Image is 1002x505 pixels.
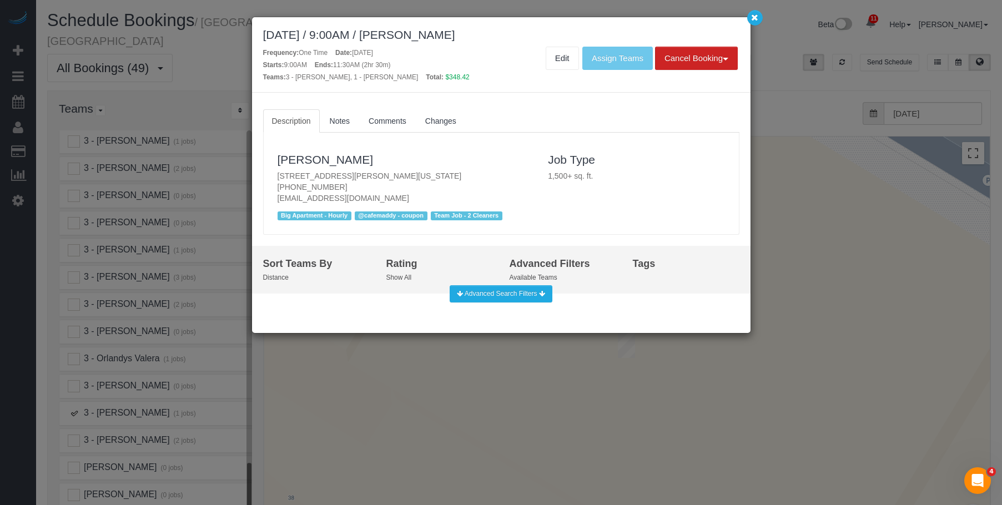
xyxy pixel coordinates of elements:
[315,61,333,69] strong: Ends:
[386,257,493,271] div: Rating
[655,47,738,70] button: Cancel Booking
[315,60,391,70] div: 11:30AM (2hr 30m)
[278,153,374,166] a: [PERSON_NAME]
[278,211,351,220] span: Big Apartment - Hourly
[964,467,991,494] iframe: Intercom live chat
[416,109,465,133] a: Changes
[445,73,469,81] span: $348.42
[369,117,406,125] span: Comments
[263,109,320,133] a: Description
[450,285,552,302] button: Advanced Search Filters
[272,117,311,125] span: Description
[335,48,373,58] div: [DATE]
[548,153,724,166] h3: Job Type
[263,73,286,81] strong: Teams:
[548,170,724,181] p: 1,500+ sq. ft.
[335,49,352,57] strong: Date:
[263,73,419,82] div: 3 - [PERSON_NAME], 1 - [PERSON_NAME]
[987,467,996,476] span: 4
[546,47,579,70] a: Edit
[263,257,370,271] div: Sort Teams By
[386,274,412,281] small: Show All
[278,170,532,204] p: [STREET_ADDRESS][PERSON_NAME][US_STATE] [PHONE_NUMBER] [EMAIL_ADDRESS][DOMAIN_NAME]
[426,73,444,81] strong: Total:
[465,290,537,297] span: Advanced Search Filters
[330,117,350,125] span: Notes
[263,49,299,57] strong: Frequency:
[263,274,289,281] small: Distance
[510,257,616,271] div: Advanced Filters
[355,211,427,220] span: @cafemaddy - coupon
[321,109,359,133] a: Notes
[510,274,557,281] small: Available Teams
[633,257,739,271] div: Tags
[263,61,284,69] strong: Starts:
[360,109,415,133] a: Comments
[263,28,739,41] div: [DATE] / 9:00AM / [PERSON_NAME]
[425,117,456,125] span: Changes
[263,60,307,70] div: 9:00AM
[263,48,328,58] div: One Time
[431,211,502,220] span: Team Job - 2 Cleaners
